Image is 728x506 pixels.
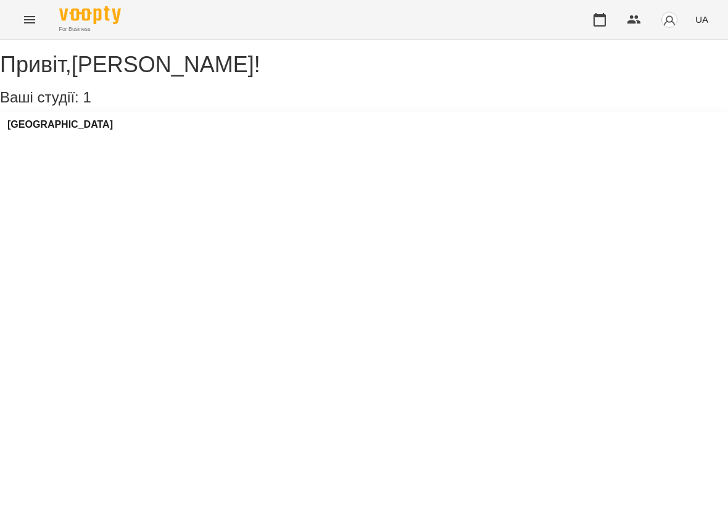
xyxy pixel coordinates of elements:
img: avatar_s.png [661,11,678,28]
button: Menu [15,5,44,35]
span: For Business [59,25,121,33]
span: UA [695,13,708,26]
a: [GEOGRAPHIC_DATA] [7,119,113,130]
button: UA [690,8,713,31]
span: 1 [83,89,91,106]
img: Voopty Logo [59,6,121,24]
